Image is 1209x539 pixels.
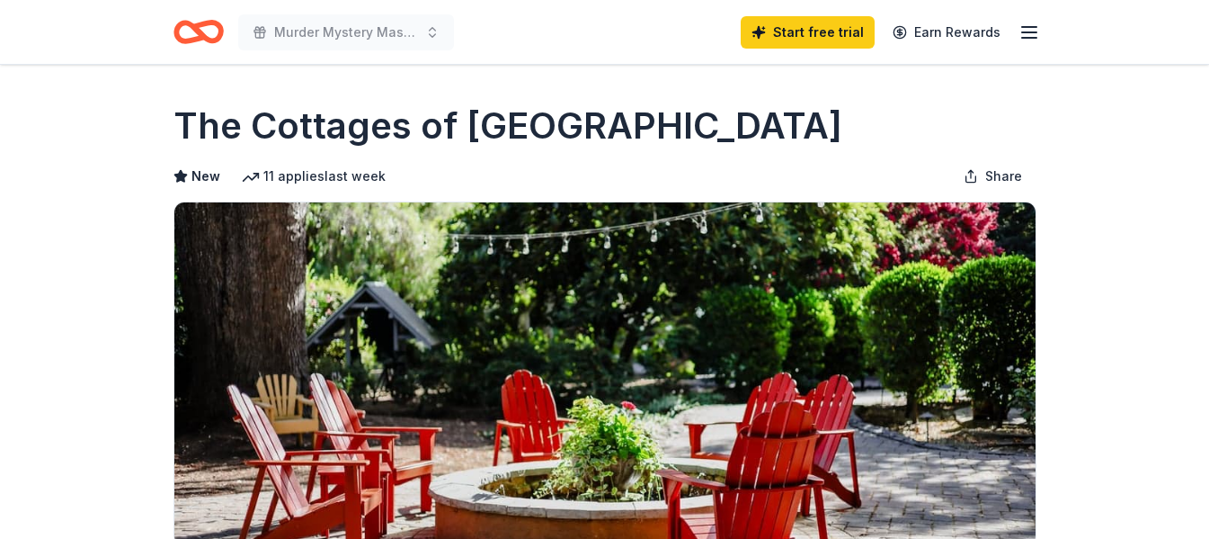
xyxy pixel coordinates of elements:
[242,166,386,187] div: 11 applies last week
[882,16,1011,49] a: Earn Rewards
[274,22,418,43] span: Murder Mystery Masquerade Ball Fundraiser
[191,166,220,187] span: New
[985,166,1022,187] span: Share
[949,158,1036,194] button: Share
[173,11,224,53] a: Home
[173,101,842,151] h1: The Cottages of [GEOGRAPHIC_DATA]
[238,14,454,50] button: Murder Mystery Masquerade Ball Fundraiser
[741,16,875,49] a: Start free trial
